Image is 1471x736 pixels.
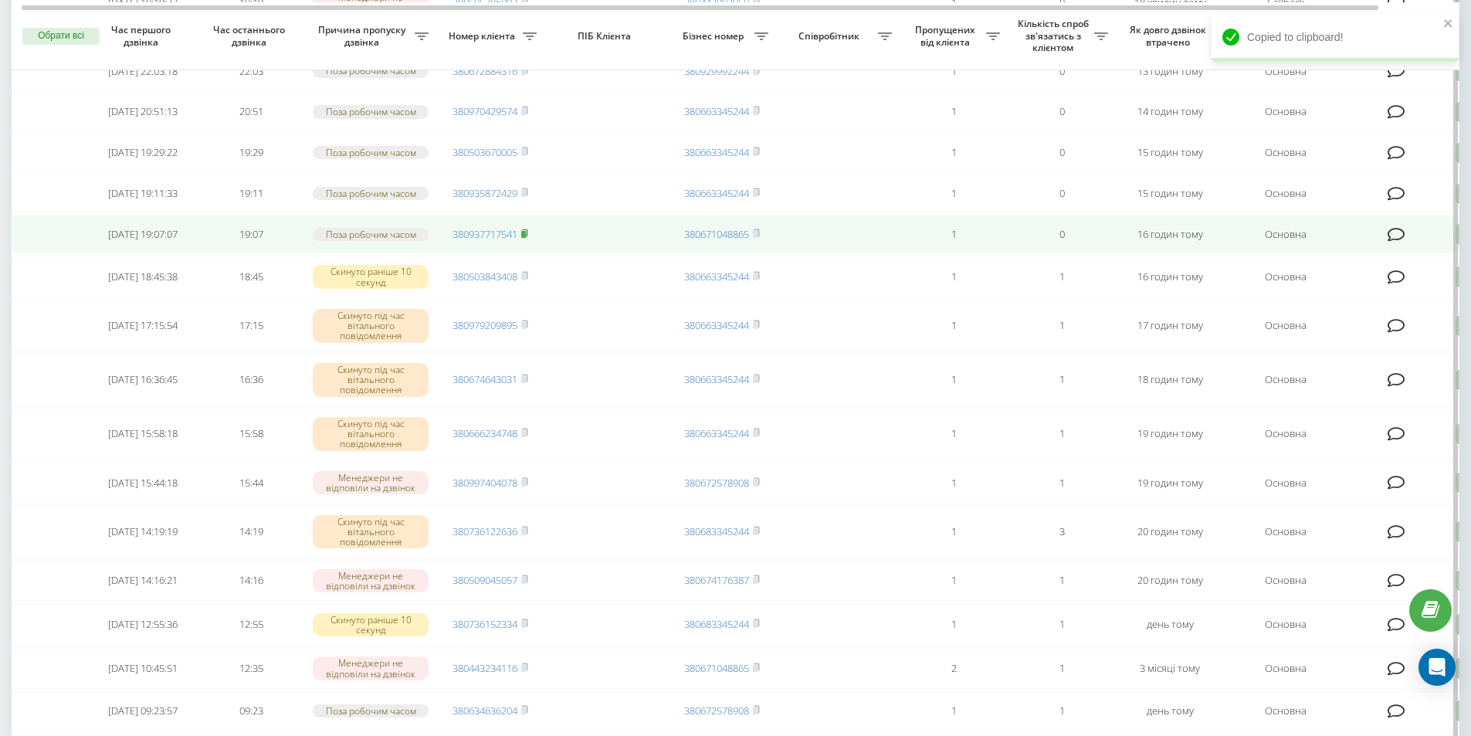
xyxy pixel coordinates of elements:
[900,300,1008,351] td: 1
[900,463,1008,504] td: 1
[1116,692,1224,730] td: день тому
[900,134,1008,171] td: 1
[313,363,429,397] div: Скинуто під час вітального повідомлення
[1116,507,1224,558] td: 20 годин тому
[684,318,749,332] a: 380663345244
[89,134,197,171] td: [DATE] 19:29:22
[684,617,749,631] a: 380683345244
[89,300,197,351] td: [DATE] 17:15:54
[452,372,517,386] a: 380674643031
[197,561,305,602] td: 14:16
[907,24,986,48] span: Пропущених від клієнта
[1008,507,1116,558] td: 3
[209,24,293,48] span: Час останнього дзвінка
[1008,53,1116,90] td: 0
[1008,561,1116,602] td: 1
[197,604,305,645] td: 12:55
[684,145,749,159] a: 380663345244
[1116,463,1224,504] td: 19 годин тому
[1224,507,1347,558] td: Основна
[197,175,305,212] td: 19:11
[452,617,517,631] a: 380736152334
[22,28,100,45] button: Обрати всі
[89,692,197,730] td: [DATE] 09:23:57
[1116,215,1224,253] td: 16 годин тому
[1116,300,1224,351] td: 17 годин тому
[900,53,1008,90] td: 1
[1224,215,1347,253] td: Основна
[313,417,429,451] div: Скинуто під час вітального повідомлення
[197,93,305,131] td: 20:51
[89,53,197,90] td: [DATE] 22:03:18
[900,175,1008,212] td: 1
[1116,134,1224,171] td: 15 годин тому
[900,604,1008,645] td: 1
[313,64,429,77] div: Поза робочим часом
[1116,409,1224,460] td: 19 годин тому
[89,507,197,558] td: [DATE] 14:19:19
[89,93,197,131] td: [DATE] 20:51:13
[900,354,1008,405] td: 1
[1224,604,1347,645] td: Основна
[900,409,1008,460] td: 1
[900,256,1008,297] td: 1
[900,692,1008,730] td: 1
[313,613,429,636] div: Скинуто раніше 10 секунд
[1116,175,1224,212] td: 15 годин тому
[313,228,429,241] div: Поза робочим часом
[684,64,749,78] a: 380929992244
[444,30,523,42] span: Номер клієнта
[1008,463,1116,504] td: 1
[1116,53,1224,90] td: 13 годин тому
[313,471,429,494] div: Менеджери не відповіли на дзвінок
[1008,134,1116,171] td: 0
[1008,175,1116,212] td: 0
[89,175,197,212] td: [DATE] 19:11:33
[1224,134,1347,171] td: Основна
[89,561,197,602] td: [DATE] 14:16:21
[452,704,517,717] a: 380634636204
[1015,18,1094,54] span: Кількість спроб зв'язатись з клієнтом
[684,270,749,283] a: 380663345244
[1116,354,1224,405] td: 18 годин тому
[684,186,749,200] a: 380663345244
[1116,93,1224,131] td: 14 годин тому
[684,524,749,538] a: 380683345244
[1224,93,1347,131] td: Основна
[452,524,517,538] a: 380736122636
[684,104,749,118] a: 380663345244
[1224,561,1347,602] td: Основна
[684,573,749,587] a: 380674176387
[1008,648,1116,689] td: 1
[197,648,305,689] td: 12:35
[197,463,305,504] td: 15:44
[89,409,197,460] td: [DATE] 15:58:18
[684,704,749,717] a: 380672578908
[197,256,305,297] td: 18:45
[89,648,197,689] td: [DATE] 10:45:51
[1116,256,1224,297] td: 16 годин тому
[313,187,429,200] div: Поза робочим часом
[1224,463,1347,504] td: Основна
[784,30,878,42] span: Співробітник
[197,300,305,351] td: 17:15
[197,134,305,171] td: 19:29
[313,265,429,288] div: Скинуто раніше 10 секунд
[89,604,197,645] td: [DATE] 12:55:36
[313,569,429,592] div: Менеджери не відповіли на дзвінок
[684,476,749,490] a: 380672578908
[313,146,429,159] div: Поза робочим часом
[452,573,517,587] a: 380509045057
[1224,175,1347,212] td: Основна
[684,661,749,675] a: 380671048865
[197,692,305,730] td: 09:23
[452,186,517,200] a: 380935872429
[1224,409,1347,460] td: Основна
[1212,12,1459,62] div: Copied to clipboard!
[1443,17,1454,32] button: close
[558,30,655,42] span: ПІБ Клієнта
[101,24,185,48] span: Час першого дзвінка
[1224,300,1347,351] td: Основна
[313,24,415,48] span: Причина пропуску дзвінка
[1008,354,1116,405] td: 1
